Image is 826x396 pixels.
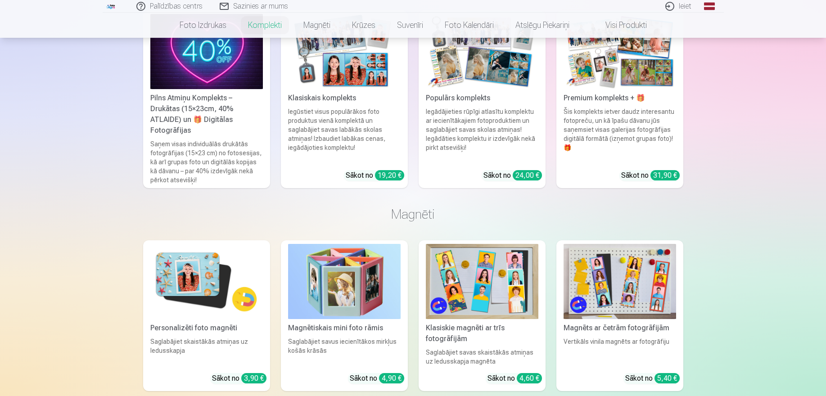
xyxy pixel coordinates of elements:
div: Sākot no [212,373,266,384]
div: Populārs komplekts [422,93,542,103]
div: Premium komplekts + 🎁 [560,93,680,103]
div: Sākot no [625,373,680,384]
div: Saglabājiet savas skaistākās atmiņas uz ledusskapja magnēta [422,348,542,366]
div: Magnēts ar četrām fotogrāfijām [560,323,680,333]
div: Magnētiskais mini foto rāmis [284,323,404,333]
a: Pilns Atmiņu Komplekts – Drukātas (15×23cm, 40% ATLAIDE) un 🎁 Digitālas Fotogrāfijas Pilns Atmiņu... [143,10,270,188]
div: 3,90 € [241,373,266,383]
a: Personalizēti foto magnētiPersonalizēti foto magnētiSaglabājiet skaistākās atmiņas uz ledusskapja... [143,240,270,391]
div: Iegādājieties rūpīgi atlasītu komplektu ar iecienītākajiem fotoproduktiem un saglabājiet savas sk... [422,107,542,163]
div: 4,60 € [517,373,542,383]
img: /fa1 [106,4,116,9]
img: Personalizēti foto magnēti [150,244,263,319]
div: Saglabājiet savus iecienītākos mirkļus košās krāsās [284,337,404,366]
img: Populārs komplekts [426,14,538,89]
div: 31,90 € [650,170,680,180]
a: Magnēts ar četrām fotogrāfijāmMagnēts ar četrām fotogrāfijāmVertikāls vinila magnēts ar fotogrāfi... [556,240,683,391]
a: Foto izdrukas [169,13,237,38]
div: Saglabājiet skaistākās atmiņas uz ledusskapja [147,337,266,366]
div: Sākot no [483,170,542,181]
div: Saņem visas individuālās drukātās fotogrāfijas (15×23 cm) no fotosesijas, kā arī grupas foto un d... [147,139,266,184]
img: Magnēts ar četrām fotogrāfijām [564,244,676,319]
h3: Magnēti [150,206,676,222]
div: Sākot no [621,170,680,181]
a: Foto kalendāri [434,13,505,38]
a: Komplekti [237,13,293,38]
div: Sākot no [487,373,542,384]
div: 24,00 € [513,170,542,180]
a: Magnēti [293,13,341,38]
a: Visi produkti [580,13,658,38]
div: Pilns Atmiņu Komplekts – Drukātas (15×23cm, 40% ATLAIDE) un 🎁 Digitālas Fotogrāfijas [147,93,266,136]
a: Premium komplekts + 🎁 Premium komplekts + 🎁Šis komplekts ietver daudz interesantu fotopreču, un k... [556,10,683,188]
a: Populārs komplektsPopulārs komplektsIegādājieties rūpīgi atlasītu komplektu ar iecienītākajiem fo... [419,10,546,188]
div: Klasiskie magnēti ar trīs fotogrāfijām [422,323,542,344]
a: Klasiskie magnēti ar trīs fotogrāfijāmKlasiskie magnēti ar trīs fotogrāfijāmSaglabājiet savas ska... [419,240,546,391]
img: Magnētiskais mini foto rāmis [288,244,401,319]
div: Šis komplekts ietver daudz interesantu fotopreču, un kā īpašu dāvanu jūs saņemsiet visas galerija... [560,107,680,163]
div: Vertikāls vinila magnēts ar fotogrāfiju [560,337,680,366]
a: Suvenīri [386,13,434,38]
a: Krūzes [341,13,386,38]
a: Magnētiskais mini foto rāmisMagnētiskais mini foto rāmisSaglabājiet savus iecienītākos mirkļus ko... [281,240,408,391]
img: Pilns Atmiņu Komplekts – Drukātas (15×23cm, 40% ATLAIDE) un 🎁 Digitālas Fotogrāfijas [150,14,263,89]
div: Personalizēti foto magnēti [147,323,266,333]
a: Atslēgu piekariņi [505,13,580,38]
img: Klasiskie magnēti ar trīs fotogrāfijām [426,244,538,319]
div: 4,90 € [379,373,404,383]
div: Sākot no [346,170,404,181]
div: Sākot no [350,373,404,384]
div: 5,40 € [654,373,680,383]
div: 19,20 € [375,170,404,180]
img: Premium komplekts + 🎁 [564,14,676,89]
a: Klasiskais komplektsKlasiskais komplektsIegūstiet visus populārākos foto produktus vienā komplekt... [281,10,408,188]
img: Klasiskais komplekts [288,14,401,89]
div: Klasiskais komplekts [284,93,404,103]
div: Iegūstiet visus populārākos foto produktus vienā komplektā un saglabājiet savas labākās skolas at... [284,107,404,163]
